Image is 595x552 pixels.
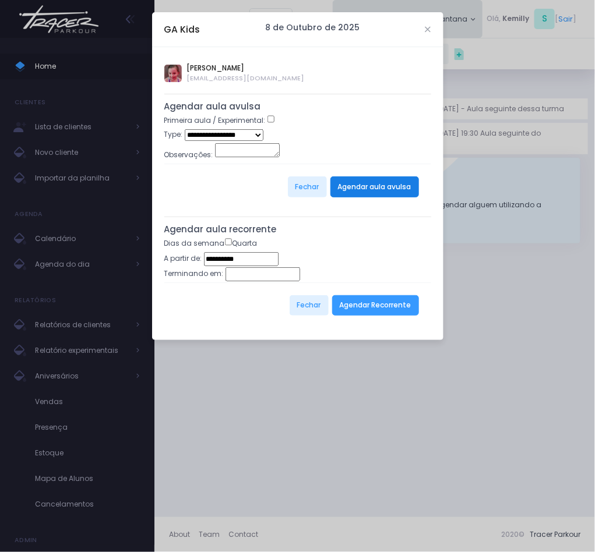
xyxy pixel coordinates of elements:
[164,238,431,328] form: Dias da semana
[425,27,431,33] button: Close
[187,73,305,83] span: [EMAIL_ADDRESS][DOMAIN_NAME]
[164,253,202,264] label: A partir de:
[164,268,224,279] label: Terminando em:
[164,101,431,112] h5: Agendar aula avulsa
[330,176,419,197] button: Agendar aula avulsa
[164,150,213,160] label: Observações:
[290,295,329,316] button: Fechar
[225,238,233,246] input: Quarta
[164,115,266,126] label: Primeira aula / Experimental:
[187,63,305,73] span: [PERSON_NAME]
[164,224,431,235] h5: Agendar aula recorrente
[164,23,200,36] h5: GA Kids
[332,295,419,316] button: Agendar Recorrente
[266,23,360,33] h6: 8 de Outubro de 2025
[164,129,183,140] label: Type:
[225,238,258,249] label: Quarta
[288,176,327,197] button: Fechar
